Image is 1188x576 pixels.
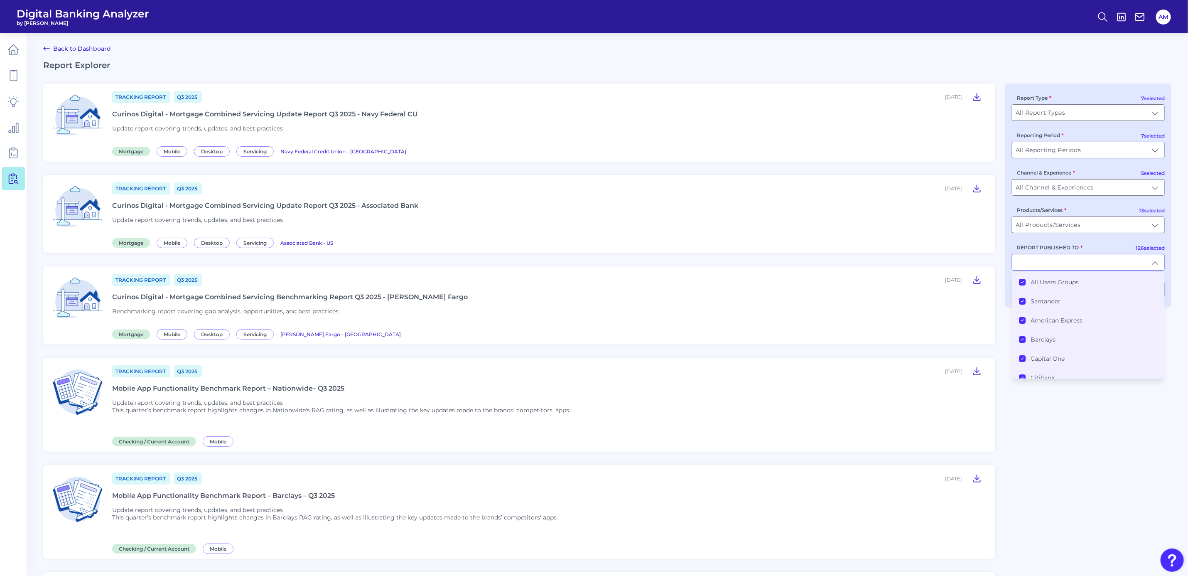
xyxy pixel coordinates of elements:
[174,365,202,377] a: Q3 2025
[1017,207,1066,213] label: Products/Services
[174,91,202,103] a: Q3 2025
[194,329,230,340] span: Desktop
[203,437,237,445] a: Mobile
[112,514,558,521] p: This quarter’s benchmark report highlights changes in Barclays RAG rating, as well as illustratin...
[194,147,233,155] a: Desktop
[969,90,985,103] button: Curinos Digital - Mortgage Combined Servicing Update Report Q3 2025 - Navy Federal CU
[112,274,170,286] a: Tracking Report
[112,544,199,552] a: Checking / Current Account
[50,273,106,329] img: Mortgage
[969,273,985,286] button: Curinos Digital - Mortgage Combined Servicing Benchmarking Report Q3 2025 - Wells Fargo
[945,277,962,283] div: [DATE]
[203,544,237,552] a: Mobile
[1031,374,1055,382] label: Citibank
[945,368,962,374] div: [DATE]
[174,182,202,194] a: Q3 2025
[112,330,153,338] a: Mortgage
[112,182,170,194] a: Tracking Report
[112,437,199,445] a: Checking / Current Account
[174,473,202,485] a: Q3 2025
[236,239,277,246] a: Servicing
[112,202,418,209] div: Curinos Digital - Mortgage Combined Servicing Update Report Q3 2025 - Associated Bank
[1031,317,1082,324] label: American Express
[112,437,196,446] span: Checking / Current Account
[280,148,406,155] span: Navy Federal Credit Union - [GEOGRAPHIC_DATA]
[1017,95,1051,101] label: Report Type
[1017,170,1075,176] label: Channel & Experience
[112,147,153,155] a: Mortgage
[112,365,170,377] a: Tracking Report
[157,329,187,340] span: Mobile
[1031,355,1065,362] label: Capital One
[194,330,233,338] a: Desktop
[50,90,106,146] img: Mortgage
[945,475,962,482] div: [DATE]
[112,399,283,406] span: Update report covering trends, updates, and best practices
[112,406,570,414] p: This quarter’s benchmark report highlights changes in Nationwide's RAG rating, as well as illustr...
[236,329,274,340] span: Servicing
[280,147,406,155] a: Navy Federal Credit Union - [GEOGRAPHIC_DATA]
[112,384,344,392] div: Mobile App Functionality Benchmark Report – Nationwide– Q3 2025
[1017,132,1064,138] label: Reporting Period
[50,182,106,237] img: Mortgage
[194,239,233,246] a: Desktop
[1156,10,1171,25] button: AM
[203,436,233,447] span: Mobile
[194,238,230,248] span: Desktop
[174,274,202,286] a: Q3 2025
[112,110,418,118] div: Curinos Digital - Mortgage Combined Servicing Update Report Q3 2025 - Navy Federal CU
[112,239,153,246] a: Mortgage
[112,473,170,485] a: Tracking Report
[236,330,277,338] a: Servicing
[945,94,962,100] div: [DATE]
[112,216,283,224] span: Update report covering trends, updates, and best practices
[280,240,333,246] span: Associated Bank - US
[17,7,149,20] span: Digital Banking Analyzer
[280,331,401,337] span: [PERSON_NAME] Fargo - [GEOGRAPHIC_DATA]
[203,544,233,554] span: Mobile
[236,238,274,248] span: Servicing
[50,472,106,527] img: Checking / Current Account
[112,147,150,156] span: Mortgage
[1031,298,1060,305] label: Santander
[157,238,187,248] span: Mobile
[50,364,106,420] img: Checking / Current Account
[1161,549,1184,572] button: Open Resource Center
[112,293,468,301] div: Curinos Digital - Mortgage Combined Servicing Benchmarking Report Q3 2025 - [PERSON_NAME] Fargo
[280,239,333,246] a: Associated Bank - US
[236,147,277,155] a: Servicing
[112,492,335,500] div: Mobile App Functionality Benchmark Report – Barclays – Q3 2025
[236,146,274,157] span: Servicing
[112,238,150,248] span: Mortgage
[157,146,187,157] span: Mobile
[112,330,150,339] span: Mortgage
[945,185,962,192] div: [DATE]
[194,146,230,157] span: Desktop
[112,506,283,514] span: Update report covering trends, updates, and best practices
[112,544,196,554] span: Checking / Current Account
[112,91,170,103] a: Tracking Report
[969,182,985,195] button: Curinos Digital - Mortgage Combined Servicing Update Report Q3 2025 - Associated Bank
[157,147,191,155] a: Mobile
[157,330,191,338] a: Mobile
[157,239,191,246] a: Mobile
[112,308,339,315] span: Benchmarking report covering gap analysis, opportunities, and best practices
[112,125,283,132] span: Update report covering trends, updates, and best practices
[1031,336,1055,343] label: Barclays
[17,20,149,26] span: by [PERSON_NAME]
[1031,278,1079,286] label: All Users Groups
[280,330,401,338] a: [PERSON_NAME] Fargo - [GEOGRAPHIC_DATA]
[43,44,111,54] a: Back to Dashboard
[43,60,1171,70] h2: Report Explorer
[1017,244,1082,251] label: REPORT PUBLISHED TO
